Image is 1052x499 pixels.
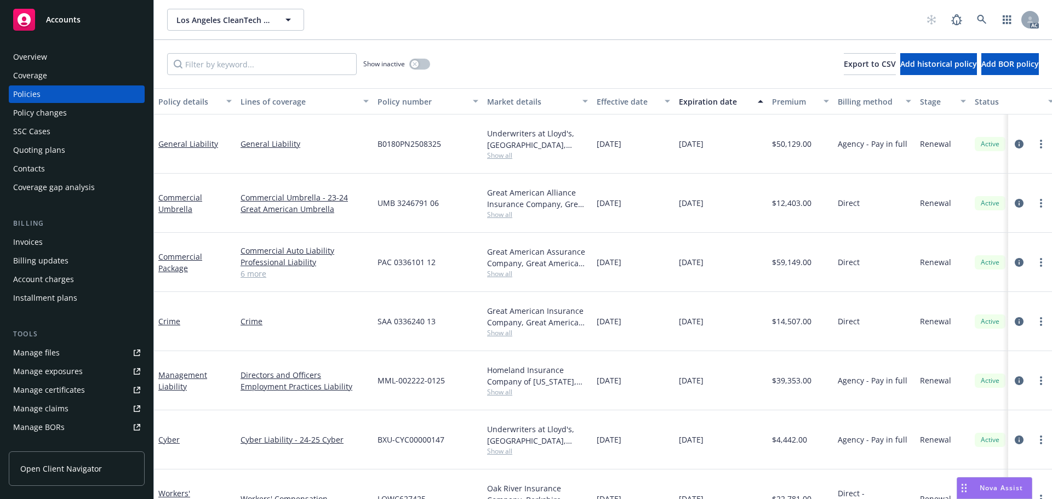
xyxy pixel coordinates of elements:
[1034,137,1048,151] a: more
[833,88,916,114] button: Billing method
[483,88,592,114] button: Market details
[13,271,74,288] div: Account charges
[1013,137,1026,151] a: circleInformation
[20,463,102,474] span: Open Client Navigator
[13,418,65,436] div: Manage BORs
[241,138,369,150] a: General Liability
[844,59,896,69] span: Export to CSV
[13,67,47,84] div: Coverage
[487,246,588,269] div: Great American Assurance Company, Great American Insurance Group
[9,271,145,288] a: Account charges
[13,85,41,103] div: Policies
[487,446,588,456] span: Show all
[378,197,439,209] span: UMB 3246791 06
[236,88,373,114] button: Lines of coverage
[487,328,588,337] span: Show all
[9,381,145,399] a: Manage certificates
[487,210,588,219] span: Show all
[241,192,369,215] a: Commercial Umbrella - 23-24 Great American Umbrella
[1034,197,1048,210] a: more
[13,252,68,269] div: Billing updates
[9,252,145,269] a: Billing updates
[13,179,95,196] div: Coverage gap analysis
[916,88,970,114] button: Stage
[13,48,47,66] div: Overview
[378,316,436,327] span: SAA 0336240 13
[378,256,436,268] span: PAC 0336101 12
[844,53,896,75] button: Export to CSV
[158,251,202,273] a: Commercial Package
[487,364,588,387] div: Homeland Insurance Company of [US_STATE], Intact Insurance
[9,363,145,380] span: Manage exposures
[920,96,954,107] div: Stage
[487,151,588,160] span: Show all
[9,437,145,455] a: Summary of insurance
[9,123,145,140] a: SSC Cases
[1034,315,1048,328] a: more
[13,437,96,455] div: Summary of insurance
[158,434,180,445] a: Cyber
[9,67,145,84] a: Coverage
[597,434,621,445] span: [DATE]
[241,268,369,279] a: 6 more
[981,53,1039,75] button: Add BOR policy
[597,197,621,209] span: [DATE]
[241,256,369,268] a: Professional Liability
[838,96,899,107] div: Billing method
[597,375,621,386] span: [DATE]
[1034,433,1048,446] a: more
[487,187,588,210] div: Great American Alliance Insurance Company, Great American Insurance Group
[1034,256,1048,269] a: more
[154,88,236,114] button: Policy details
[597,316,621,327] span: [DATE]
[9,289,145,307] a: Installment plans
[487,305,588,328] div: Great American Insurance Company, Great American Insurance Group
[241,369,369,381] a: Directors and Officers
[597,138,621,150] span: [DATE]
[13,344,60,362] div: Manage files
[373,88,483,114] button: Policy number
[487,96,576,107] div: Market details
[9,400,145,417] a: Manage claims
[9,179,145,196] a: Coverage gap analysis
[241,434,369,445] a: Cyber Liability - 24-25 Cyber
[378,138,441,150] span: B0180PN2508325
[241,96,357,107] div: Lines of coverage
[592,88,674,114] button: Effective date
[13,141,65,159] div: Quoting plans
[9,329,145,340] div: Tools
[46,15,81,24] span: Accounts
[9,48,145,66] a: Overview
[487,269,588,278] span: Show all
[378,375,445,386] span: MML-002222-0125
[378,96,466,107] div: Policy number
[9,218,145,229] div: Billing
[487,128,588,151] div: Underwriters at Lloyd's, [GEOGRAPHIC_DATA], [PERSON_NAME] of [GEOGRAPHIC_DATA], [GEOGRAPHIC_DATA]
[487,423,588,446] div: Underwriters at Lloyd's, [GEOGRAPHIC_DATA], [PERSON_NAME] of [GEOGRAPHIC_DATA], RT Specialty Insu...
[9,233,145,251] a: Invoices
[487,387,588,397] span: Show all
[979,139,1001,149] span: Active
[378,434,444,445] span: BXU-CYC00000147
[241,316,369,327] a: Crime
[975,96,1042,107] div: Status
[13,160,45,177] div: Contacts
[158,192,202,214] a: Commercial Umbrella
[679,96,751,107] div: Expiration date
[971,9,993,31] a: Search
[13,289,77,307] div: Installment plans
[13,123,50,140] div: SSC Cases
[772,138,811,150] span: $50,129.00
[946,9,968,31] a: Report a Bug
[1034,374,1048,387] a: more
[13,233,43,251] div: Invoices
[158,316,180,326] a: Crime
[158,96,220,107] div: Policy details
[9,344,145,362] a: Manage files
[158,370,207,392] a: Management Liability
[981,59,1039,69] span: Add BOR policy
[838,138,907,150] span: Agency - Pay in full
[167,9,304,31] button: Los Angeles CleanTech Incubator
[241,245,369,256] a: Commercial Auto Liability
[176,14,271,26] span: Los Angeles CleanTech Incubator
